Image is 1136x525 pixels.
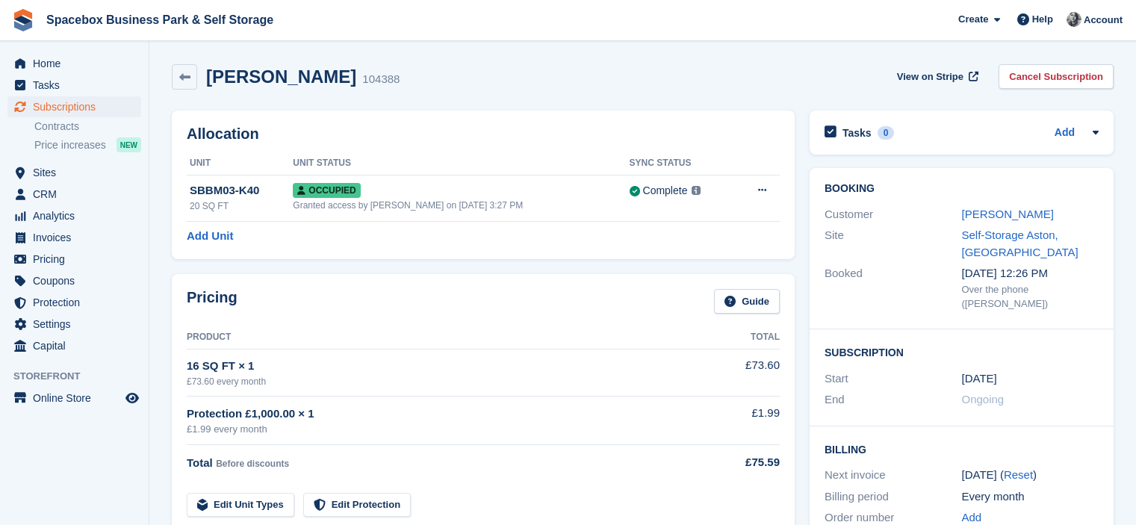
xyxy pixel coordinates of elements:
[692,186,701,195] img: icon-info-grey-7440780725fd019a000dd9b08b2336e03edf1995a4989e88bcd33f0948082b44.svg
[34,119,141,134] a: Contracts
[187,358,701,375] div: 16 SQ FT × 1
[7,292,141,313] a: menu
[117,137,141,152] div: NEW
[187,289,238,314] h2: Pricing
[825,206,962,223] div: Customer
[303,493,411,518] a: Edit Protection
[33,335,122,356] span: Capital
[293,152,629,175] th: Unit Status
[33,205,122,226] span: Analytics
[701,397,780,445] td: £1.99
[7,162,141,183] a: menu
[187,125,780,143] h2: Allocation
[962,467,1099,484] div: [DATE] ( )
[206,66,356,87] h2: [PERSON_NAME]
[1055,125,1075,142] a: Add
[33,388,122,408] span: Online Store
[34,137,141,153] a: Price increases NEW
[962,488,1099,506] div: Every month
[293,183,360,198] span: Occupied
[897,69,963,84] span: View on Stripe
[825,441,1099,456] h2: Billing
[33,96,122,117] span: Subscriptions
[190,199,293,213] div: 20 SQ FT
[962,229,1078,258] a: Self-Storage Aston, [GEOGRAPHIC_DATA]
[714,289,780,314] a: Guide
[825,344,1099,359] h2: Subscription
[825,391,962,408] div: End
[958,12,988,27] span: Create
[1084,13,1123,28] span: Account
[878,126,895,140] div: 0
[7,53,141,74] a: menu
[825,265,962,311] div: Booked
[7,96,141,117] a: menu
[7,205,141,226] a: menu
[7,314,141,335] a: menu
[40,7,279,32] a: Spacebox Business Park & Self Storage
[842,126,872,140] h2: Tasks
[962,265,1099,282] div: [DATE] 12:26 PM
[33,292,122,313] span: Protection
[33,249,122,270] span: Pricing
[999,64,1114,89] a: Cancel Subscription
[825,227,962,261] div: Site
[187,422,701,437] div: £1.99 every month
[187,493,294,518] a: Edit Unit Types
[362,71,400,88] div: 104388
[643,183,688,199] div: Complete
[33,184,122,205] span: CRM
[962,282,1099,311] div: Over the phone ([PERSON_NAME])
[1067,12,1081,27] img: SUDIPTA VIRMANI
[962,370,997,388] time: 2025-08-29 00:00:00 UTC
[630,152,734,175] th: Sync Status
[962,208,1054,220] a: [PERSON_NAME]
[187,228,233,245] a: Add Unit
[33,75,122,96] span: Tasks
[825,467,962,484] div: Next invoice
[12,9,34,31] img: stora-icon-8386f47178a22dfd0bd8f6a31ec36ba5ce8667c1dd55bd0f319d3a0aa187defe.svg
[33,53,122,74] span: Home
[7,335,141,356] a: menu
[7,388,141,408] a: menu
[825,183,1099,195] h2: Booking
[216,459,289,469] span: Before discounts
[33,162,122,183] span: Sites
[7,75,141,96] a: menu
[7,270,141,291] a: menu
[187,152,293,175] th: Unit
[891,64,981,89] a: View on Stripe
[293,199,629,212] div: Granted access by [PERSON_NAME] on [DATE] 3:27 PM
[701,326,780,350] th: Total
[825,370,962,388] div: Start
[33,270,122,291] span: Coupons
[1004,468,1033,481] a: Reset
[190,182,293,199] div: SBBM03-K40
[187,406,701,423] div: Protection £1,000.00 × 1
[33,314,122,335] span: Settings
[7,227,141,248] a: menu
[33,227,122,248] span: Invoices
[7,184,141,205] a: menu
[123,389,141,407] a: Preview store
[962,393,1005,406] span: Ongoing
[13,369,149,384] span: Storefront
[701,454,780,471] div: £75.59
[187,456,213,469] span: Total
[1032,12,1053,27] span: Help
[825,488,962,506] div: Billing period
[701,349,780,396] td: £73.60
[34,138,106,152] span: Price increases
[187,326,701,350] th: Product
[7,249,141,270] a: menu
[187,375,701,388] div: £73.60 every month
